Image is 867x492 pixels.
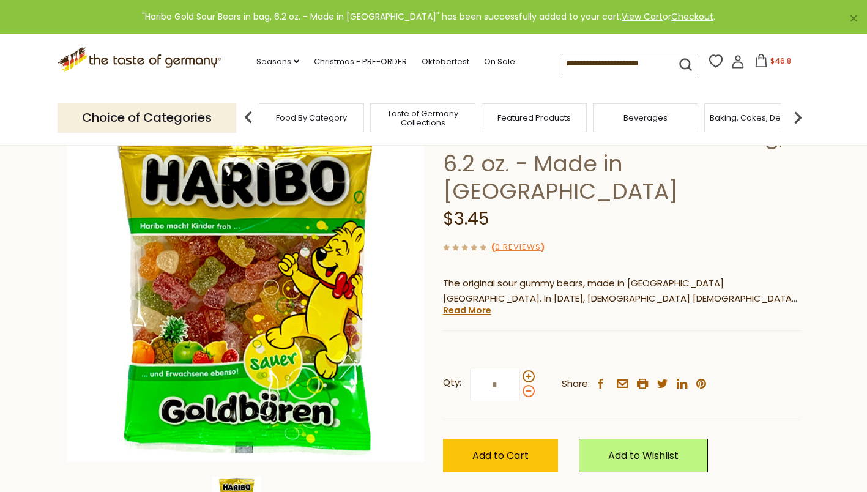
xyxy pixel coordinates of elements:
[747,54,799,72] button: $46.8
[443,375,461,390] strong: Qty:
[236,105,261,130] img: previous arrow
[443,207,489,231] span: $3.45
[497,113,571,122] a: Featured Products
[472,449,529,463] span: Add to Cart
[443,122,801,205] h1: Haribo Gold Sour Bears in bag, 6.2 oz. - Made in [GEOGRAPHIC_DATA]
[374,109,472,127] a: Taste of Germany Collections
[710,113,805,122] a: Baking, Cakes, Desserts
[622,10,663,23] a: View Cart
[623,113,668,122] a: Beverages
[495,241,541,254] a: 0 Reviews
[770,56,791,66] span: $46.8
[562,376,590,392] span: Share:
[422,55,469,69] a: Oktoberfest
[850,15,857,22] a: ×
[786,105,810,130] img: next arrow
[276,113,347,122] a: Food By Category
[579,439,708,472] a: Add to Wishlist
[67,104,425,462] img: Haribo Gold Sour Bears in bag, 6.2 oz. - Made in Germany
[58,103,236,133] p: Choice of Categories
[443,304,491,316] a: Read More
[470,368,520,401] input: Qty:
[256,55,299,69] a: Seasons
[314,55,407,69] a: Christmas - PRE-ORDER
[443,439,558,472] button: Add to Cart
[10,10,847,24] div: "Haribo Gold Sour Bears in bag, 6.2 oz. - Made in [GEOGRAPHIC_DATA]" has been successfully added ...
[484,55,515,69] a: On Sale
[491,241,545,253] span: ( )
[443,276,801,307] p: The original sour gummy bears, made in [GEOGRAPHIC_DATA] [GEOGRAPHIC_DATA]. In [DATE], [DEMOGRAPH...
[671,10,713,23] a: Checkout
